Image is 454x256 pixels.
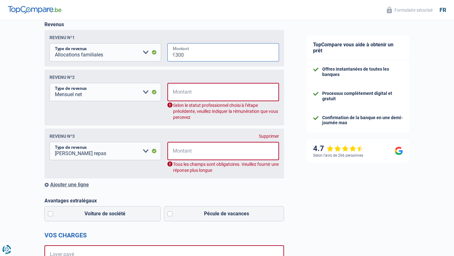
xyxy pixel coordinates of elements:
[44,21,64,27] label: Revenus
[167,161,279,173] div: Tous les champs sont obligatoires. Veuillez fournir une réponse plus longue
[259,134,279,139] div: Supprimer
[49,35,75,40] div: Revenu nº1
[167,142,176,160] span: €
[167,43,175,61] span: €
[167,102,279,120] div: Selon le statut professionnel choisi à l’étape précédente, veuillez indiquer la rémunération que ...
[49,75,75,80] div: Revenu nº2
[44,198,284,204] label: Avantages extralégaux
[322,115,403,126] div: Confirmation de la banque en une demi-journée max
[49,134,75,139] div: Revenu nº3
[439,7,446,14] div: fr
[313,153,363,158] div: Selon l’avis de 266 personnes
[44,231,284,239] h2: Vos charges
[44,182,284,188] div: Ajouter une ligne
[383,5,436,15] button: Formulaire sécurisé
[164,206,284,221] label: Pécule de vacances
[8,6,61,14] img: TopCompare Logo
[44,206,161,221] label: Voiture de société
[322,67,403,77] div: Offres instantanées de toutes les banques
[322,91,403,102] div: Processus complètement digital et gratuit
[313,144,364,153] div: 4.7
[307,35,409,60] div: TopCompare vous aide à obtenir un prêt
[167,83,176,101] span: €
